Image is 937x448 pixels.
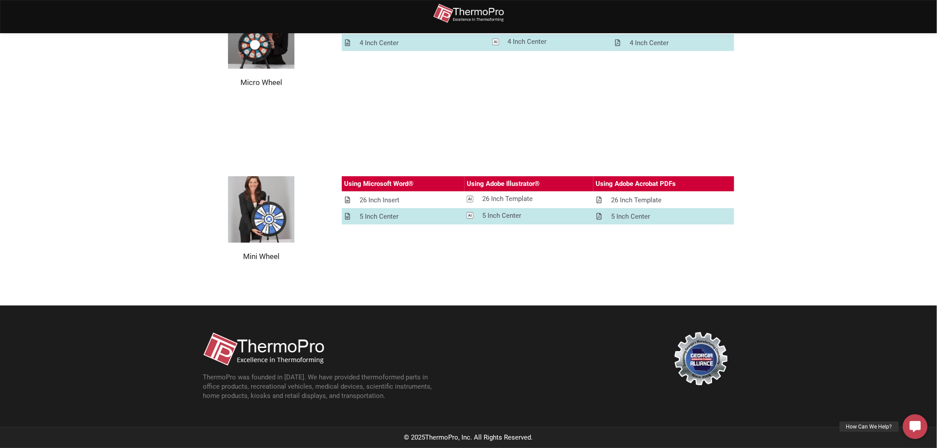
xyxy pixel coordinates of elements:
a: How Can We Help? [903,414,928,439]
div: 4 Inch Center [630,38,669,49]
div: 26 Inch Template [482,193,533,205]
img: thermopro-logo-non-iso [203,332,324,366]
div: 5 Inch Center [611,211,650,222]
div: 5 Inch Center [482,210,521,221]
div: How Can We Help? [840,421,899,432]
span: ThermoPro [426,433,459,441]
div: © 2025 , Inc. All Rights Reserved. [194,432,743,444]
a: 4 Inch Center [612,35,734,51]
div: 4 Inch Center [508,36,547,47]
a: 26 Inch Template [593,193,734,208]
h2: Micro Wheel [203,77,320,87]
div: 5 Inch Center [360,211,399,222]
a: 4 Inch Center [342,35,490,51]
div: 4 Inch Center [360,38,399,49]
div: 26 Inch Insert [360,195,399,206]
a: 26 Inch Template [465,191,593,207]
a: 26 Inch Insert [342,193,465,208]
div: Using Adobe Illustrator® [467,178,540,189]
div: Using Adobe Acrobat PDFs [596,178,676,189]
div: Using Microsoft Word® [344,178,414,189]
h2: Mini Wheel [203,251,320,261]
a: 5 Inch Center [465,208,593,224]
img: georgia-manufacturing-alliance [674,332,728,385]
a: 5 Inch Center [342,209,465,224]
p: ThermoPro was founded in [DATE]. We have provided thermoformed parts in office products, recreati... [203,373,442,401]
img: thermopro-logo-non-iso [433,4,504,23]
a: 5 Inch Center [593,209,734,224]
div: 26 Inch Template [611,195,662,206]
a: 4 Inch Center [490,34,612,50]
